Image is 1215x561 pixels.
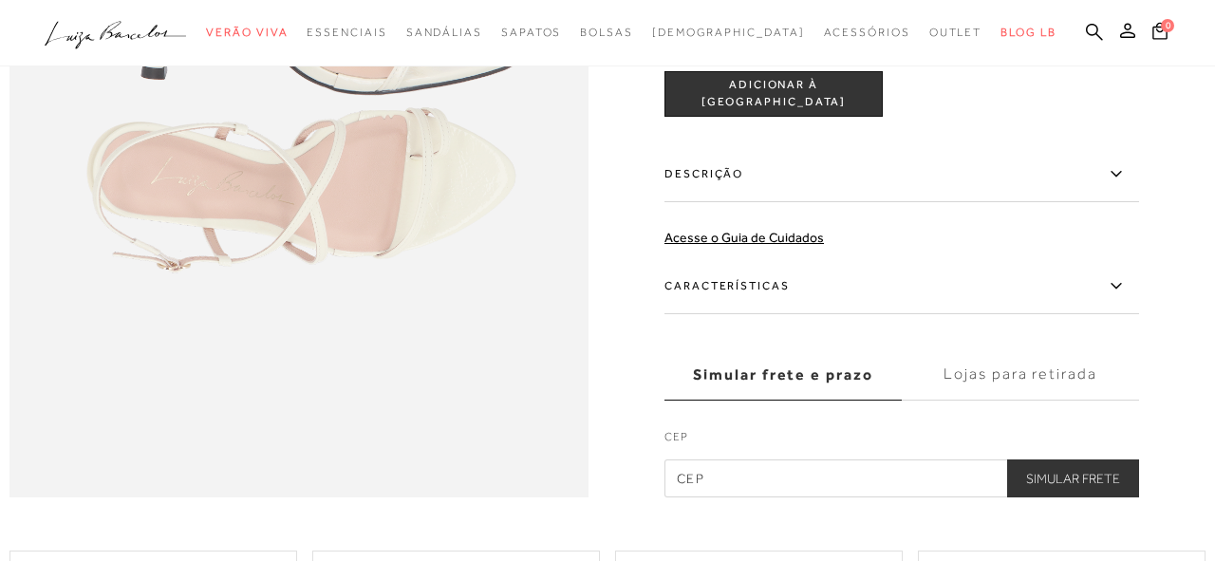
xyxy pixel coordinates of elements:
a: noSubCategoriesText [406,15,482,50]
span: Bolsas [580,26,633,39]
a: noSubCategoriesText [580,15,633,50]
span: Verão Viva [206,26,288,39]
label: Características [664,258,1139,313]
a: noSubCategoriesText [206,15,288,50]
span: [DEMOGRAPHIC_DATA] [652,26,805,39]
span: Outlet [929,26,982,39]
a: noSubCategoriesText [307,15,386,50]
span: BLOG LB [1000,26,1056,39]
button: Simular Frete [1007,459,1139,497]
input: CEP [664,459,1139,497]
a: noSubCategoriesText [929,15,982,50]
span: 0 [1161,19,1174,32]
a: Acesse o Guia de Cuidados [664,229,824,244]
label: Lojas para retirada [902,348,1139,400]
span: ADICIONAR À [GEOGRAPHIC_DATA] [665,77,882,110]
span: Sapatos [501,26,561,39]
span: Sandálias [406,26,482,39]
span: Essenciais [307,26,386,39]
span: Acessórios [824,26,910,39]
button: 0 [1147,21,1173,47]
a: noSubCategoriesText [501,15,561,50]
label: Descrição [664,146,1139,201]
label: Simular frete e prazo [664,348,902,400]
button: ADICIONAR À [GEOGRAPHIC_DATA] [664,70,883,116]
a: noSubCategoriesText [652,15,805,50]
a: BLOG LB [1000,15,1056,50]
label: CEP [664,427,1139,454]
a: noSubCategoriesText [824,15,910,50]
